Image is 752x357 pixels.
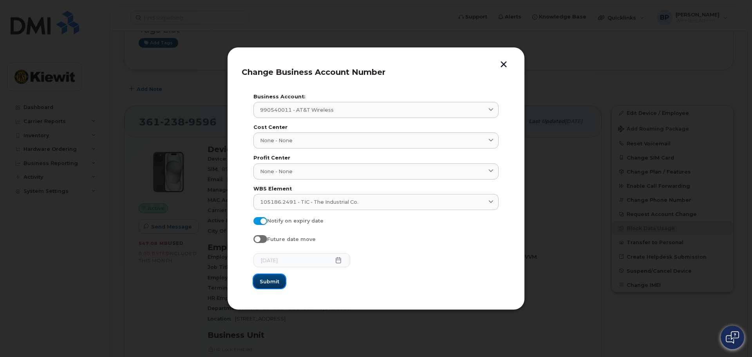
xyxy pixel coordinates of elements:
[260,278,279,285] span: Submit
[253,163,499,179] a: None - None
[726,331,739,344] img: Open chat
[253,132,499,149] a: None - None
[267,236,316,242] span: Future date move
[253,235,260,241] input: Future date move
[260,106,334,114] span: 990540011 - AT&T Wireless
[253,156,499,161] label: Profit Center
[253,274,286,288] button: Submit
[260,168,293,175] span: None - None
[267,218,324,224] span: Notify on expiry date
[253,102,499,118] a: 990540011 - AT&T Wireless
[260,198,358,206] span: 105186.2491 - TIC - The Industrial Co.
[260,137,293,144] span: None - None
[253,187,499,192] label: WBS Element
[242,67,385,77] span: Change Business Account Number
[253,94,499,100] label: Business Account:
[253,194,499,210] a: 105186.2491 - TIC - The Industrial Co.
[253,125,499,130] label: Cost Center
[253,217,260,223] input: Notify on expiry date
